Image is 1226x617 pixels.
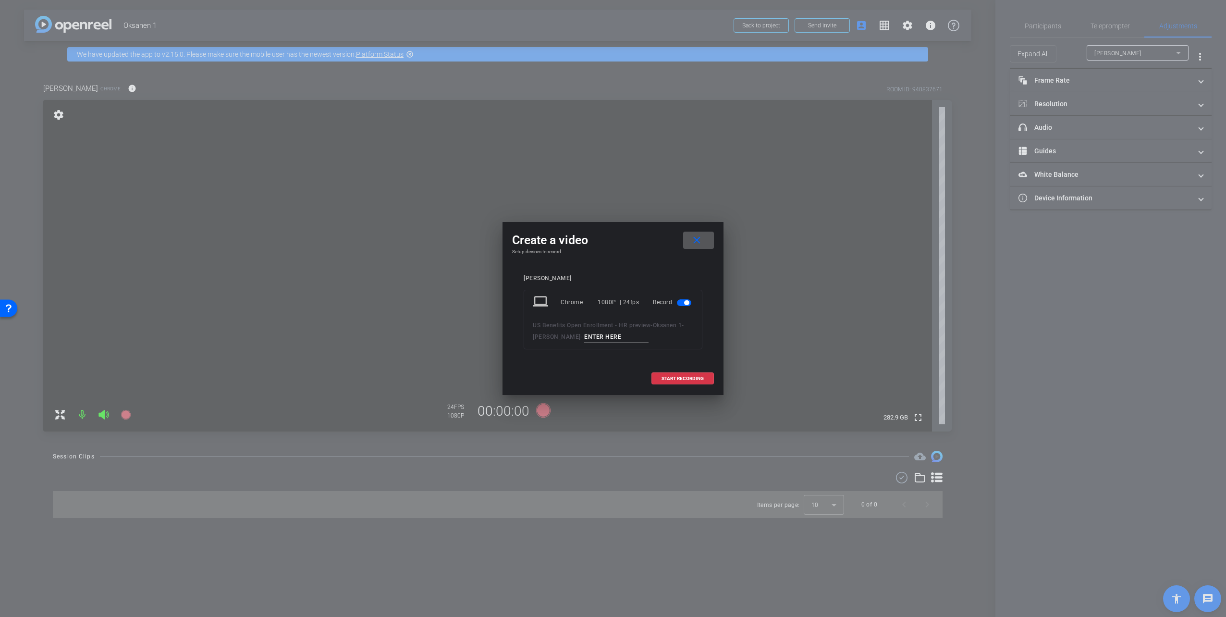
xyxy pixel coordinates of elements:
input: ENTER HERE [584,331,649,343]
span: - [581,333,583,340]
span: [PERSON_NAME] [533,333,581,340]
div: Record [653,294,693,311]
mat-icon: laptop [533,294,550,311]
mat-icon: close [691,234,703,247]
span: - [650,322,653,329]
h4: Setup devices to record [512,249,714,255]
div: Create a video [512,232,714,249]
span: - [682,322,684,329]
span: Oksanen 1 [653,322,682,329]
div: [PERSON_NAME] [524,275,702,282]
div: Chrome [561,294,598,311]
button: START RECORDING [651,372,714,384]
span: US Benefits Open Enrollment - HR preview [533,322,650,329]
div: 1080P | 24fps [598,294,639,311]
span: START RECORDING [662,376,704,381]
